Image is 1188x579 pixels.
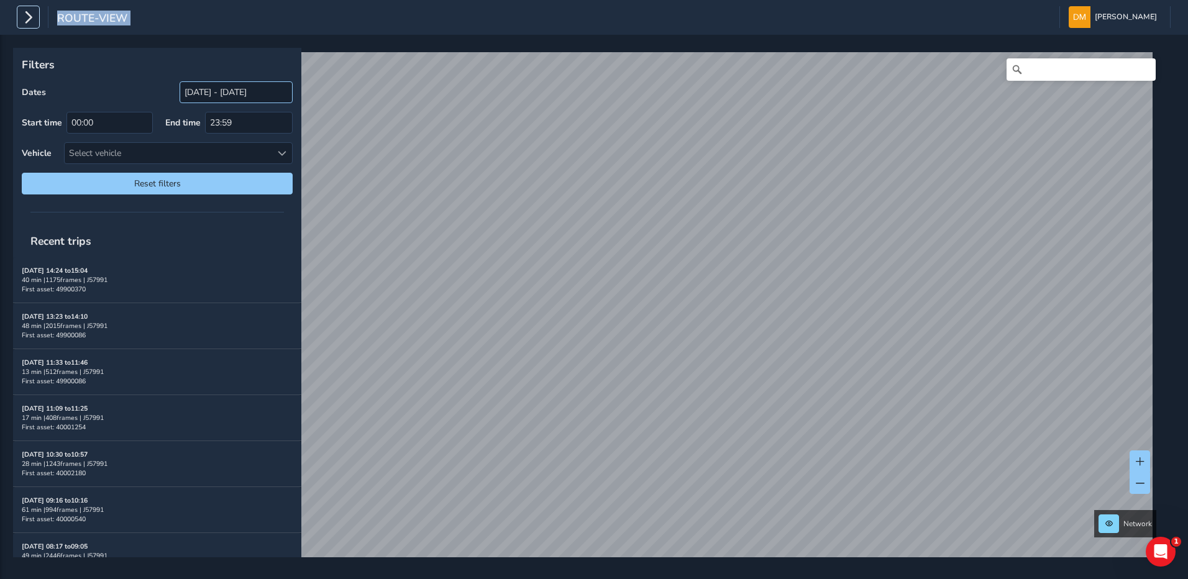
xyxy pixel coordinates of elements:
[22,450,88,459] strong: [DATE] 10:30 to 10:57
[1171,537,1181,547] span: 1
[22,321,293,331] div: 48 min | 2015 frames | J57991
[22,468,86,478] span: First asset: 40002180
[22,422,86,432] span: First asset: 40001254
[1123,519,1152,529] span: Network
[22,367,293,376] div: 13 min | 512 frames | J57991
[22,404,88,413] strong: [DATE] 11:09 to 11:25
[17,52,1153,572] canvas: Map
[57,11,127,28] span: route-view
[22,413,293,422] div: 17 min | 408 frames | J57991
[31,178,283,189] span: Reset filters
[22,331,86,340] span: First asset: 49900086
[1095,6,1157,28] span: [PERSON_NAME]
[22,266,88,275] strong: [DATE] 14:24 to 15:04
[22,173,293,194] button: Reset filters
[22,225,100,257] span: Recent trips
[22,551,293,560] div: 49 min | 2446 frames | J57991
[22,275,293,285] div: 40 min | 1175 frames | J57991
[22,86,46,98] label: Dates
[65,143,272,163] div: Select vehicle
[22,312,88,321] strong: [DATE] 13:23 to 14:10
[22,376,86,386] span: First asset: 49900086
[165,117,201,129] label: End time
[1146,537,1176,567] iframe: Intercom live chat
[22,285,86,294] span: First asset: 49900370
[22,505,293,514] div: 61 min | 994 frames | J57991
[1007,58,1156,81] input: Search
[22,358,88,367] strong: [DATE] 11:33 to 11:46
[22,57,293,73] p: Filters
[22,496,88,505] strong: [DATE] 09:16 to 10:16
[22,459,293,468] div: 28 min | 1243 frames | J57991
[22,542,88,551] strong: [DATE] 08:17 to 09:05
[22,147,52,159] label: Vehicle
[1069,6,1090,28] img: diamond-layout
[1069,6,1161,28] button: [PERSON_NAME]
[22,514,86,524] span: First asset: 40000540
[22,117,62,129] label: Start time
